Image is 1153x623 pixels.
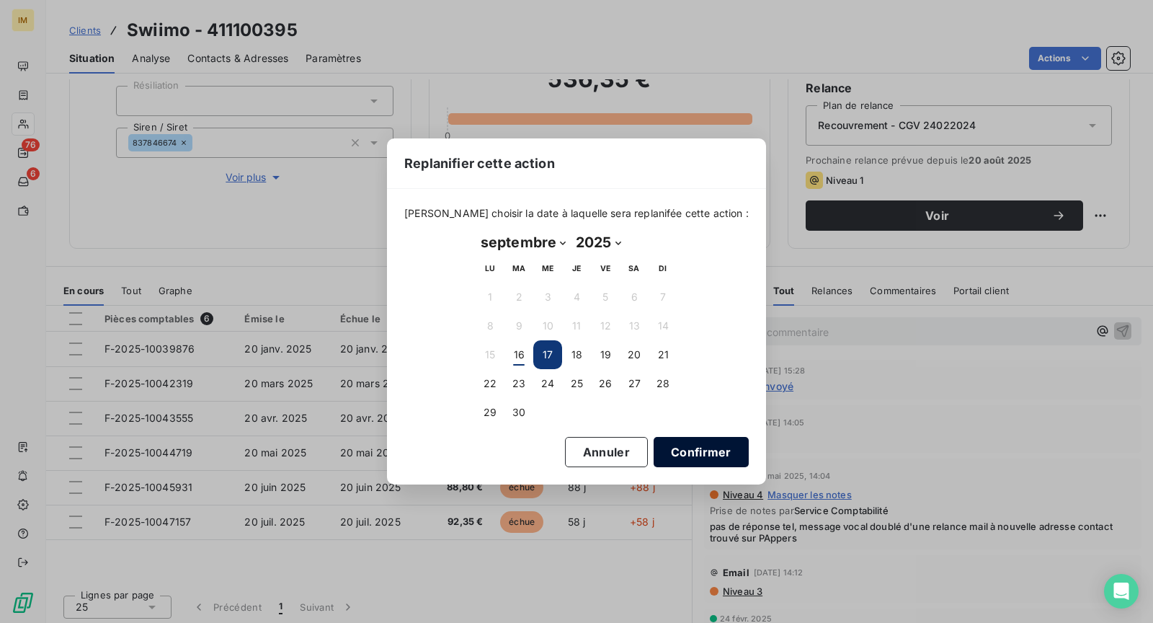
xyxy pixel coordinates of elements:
[404,206,749,221] span: [PERSON_NAME] choisir la date à laquelle sera replanifée cette action :
[476,283,504,311] button: 1
[620,369,649,398] button: 27
[504,369,533,398] button: 23
[404,154,555,173] span: Replanifier cette action
[562,283,591,311] button: 4
[649,369,677,398] button: 28
[476,369,504,398] button: 22
[562,254,591,283] th: jeudi
[504,340,533,369] button: 16
[649,340,677,369] button: 21
[620,254,649,283] th: samedi
[533,369,562,398] button: 24
[533,311,562,340] button: 10
[649,254,677,283] th: dimanche
[533,340,562,369] button: 17
[565,437,648,467] button: Annuler
[562,340,591,369] button: 18
[1104,574,1139,609] div: Open Intercom Messenger
[620,340,649,369] button: 20
[504,254,533,283] th: mardi
[562,369,591,398] button: 25
[591,254,620,283] th: vendredi
[504,311,533,340] button: 9
[620,311,649,340] button: 13
[654,437,749,467] button: Confirmer
[591,311,620,340] button: 12
[476,398,504,427] button: 29
[591,369,620,398] button: 26
[562,311,591,340] button: 11
[591,283,620,311] button: 5
[649,311,677,340] button: 14
[476,340,504,369] button: 15
[591,340,620,369] button: 19
[649,283,677,311] button: 7
[533,254,562,283] th: mercredi
[476,254,504,283] th: lundi
[504,283,533,311] button: 2
[533,283,562,311] button: 3
[620,283,649,311] button: 6
[504,398,533,427] button: 30
[476,311,504,340] button: 8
